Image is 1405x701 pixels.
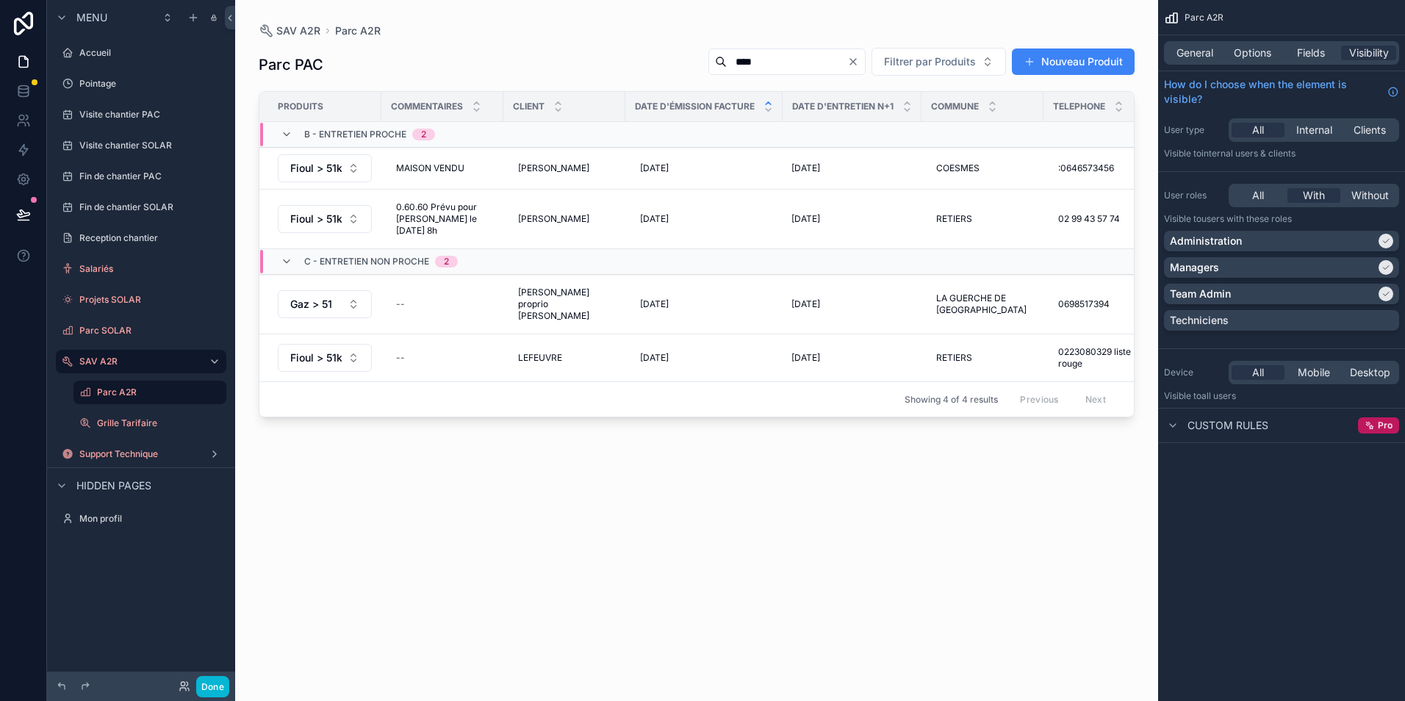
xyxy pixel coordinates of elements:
[936,213,972,225] span: RETIERS
[1164,77,1381,107] span: How do I choose when the element is visible?
[1164,190,1223,201] label: User roles
[290,297,332,312] span: Gaz > 51
[1164,148,1399,159] p: Visible to
[1351,188,1389,203] span: Without
[79,201,223,213] label: Fin de chantier SOLAR
[1185,12,1223,24] span: Parc A2R
[1058,346,1151,370] span: 0223080329 liste rouge
[196,676,229,697] button: Done
[1234,46,1271,60] span: Options
[335,24,381,38] a: Parc A2R
[79,513,223,525] label: Mon profil
[1053,101,1105,112] span: Telephone
[76,478,151,493] span: Hidden pages
[640,298,669,310] span: [DATE]
[1058,213,1120,225] span: 02 99 43 57 74
[1354,123,1386,137] span: Clients
[518,213,589,225] span: [PERSON_NAME]
[1164,367,1223,378] label: Device
[1298,365,1330,380] span: Mobile
[56,507,226,531] a: Mon profil
[1012,48,1135,75] button: Nouveau Produit
[1201,390,1236,401] span: all users
[79,294,223,306] label: Projets SOLAR
[73,381,226,404] a: Parc A2R
[304,129,406,140] span: b - entretien proche
[396,201,489,237] span: 0.60.60 Prévu pour [PERSON_NAME] le [DATE] 8h
[1170,234,1242,248] p: Administration
[872,48,1006,76] button: Select Button
[1378,420,1393,431] span: Pro
[56,226,226,250] a: Reception chantier
[791,352,820,364] span: [DATE]
[1187,418,1268,433] span: Custom rules
[304,256,429,267] span: c - entretien non proche
[79,356,197,367] label: SAV A2R
[278,290,372,318] button: Select Button
[792,101,894,112] span: Date d'entretien n+1
[79,78,223,90] label: Pointage
[97,417,223,429] label: Grille Tarifaire
[56,103,226,126] a: Visite chantier PAC
[884,54,976,69] span: Filtrer par Produits
[936,162,980,174] span: COESMES
[1164,390,1399,402] p: Visible to
[1164,124,1223,136] label: User type
[1164,77,1399,107] a: How do I choose when the element is visible?
[640,352,669,364] span: [DATE]
[936,292,1029,316] span: LA GUERCHE DE [GEOGRAPHIC_DATA]
[640,213,669,225] span: [DATE]
[1176,46,1213,60] span: General
[56,350,226,373] a: SAV A2R
[635,101,755,112] span: Date d'émission facture
[1350,365,1390,380] span: Desktop
[56,195,226,219] a: Fin de chantier SOLAR
[56,72,226,96] a: Pointage
[278,344,372,372] button: Select Button
[259,24,320,38] a: SAV A2R
[79,232,223,244] label: Reception chantier
[278,101,323,112] span: Produits
[1296,123,1332,137] span: Internal
[56,165,226,188] a: Fin de chantier PAC
[518,162,589,174] span: [PERSON_NAME]
[1201,213,1292,224] span: Users with these roles
[905,394,998,406] span: Showing 4 of 4 results
[56,41,226,65] a: Accueil
[79,448,203,460] label: Support Technique
[290,212,342,226] span: Fioul > 51kw
[73,411,226,435] a: Grille Tarifaire
[1201,148,1296,159] span: Internal users & clients
[1058,162,1114,174] span: :0646573456
[1170,260,1219,275] p: Managers
[791,162,820,174] span: [DATE]
[1349,46,1389,60] span: Visibility
[79,170,223,182] label: Fin de chantier PAC
[56,319,226,342] a: Parc SOLAR
[396,162,464,174] span: MAISON VENDU
[791,213,820,225] span: [DATE]
[513,101,545,112] span: Client
[1170,287,1231,301] p: Team Admin
[847,56,865,68] button: Clear
[276,24,320,38] span: SAV A2R
[56,288,226,312] a: Projets SOLAR
[79,140,223,151] label: Visite chantier SOLAR
[1303,188,1325,203] span: With
[791,298,820,310] span: [DATE]
[76,10,107,25] span: Menu
[518,287,611,322] span: [PERSON_NAME] proprio [PERSON_NAME]
[396,298,405,310] div: --
[421,129,426,140] div: 2
[278,154,372,182] button: Select Button
[79,47,223,59] label: Accueil
[936,352,972,364] span: RETIERS
[259,54,323,75] h1: Parc PAC
[1164,213,1399,225] p: Visible to
[1252,188,1264,203] span: All
[79,263,223,275] label: Salariés
[640,162,669,174] span: [DATE]
[1252,365,1264,380] span: All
